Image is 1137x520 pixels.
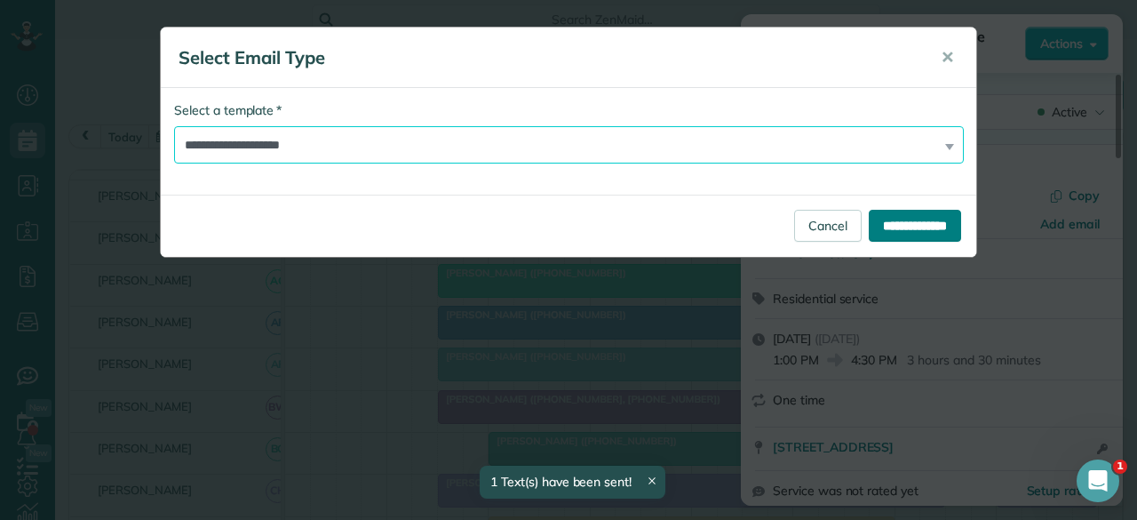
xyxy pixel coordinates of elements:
[1113,460,1127,474] span: 1
[1077,460,1119,502] iframe: Intercom live chat
[174,101,282,119] label: Select a template
[179,45,916,70] h5: Select Email Type
[480,466,665,499] div: 1 Text(s) have been sent!
[941,47,954,68] span: ✕
[794,210,862,242] a: Cancel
